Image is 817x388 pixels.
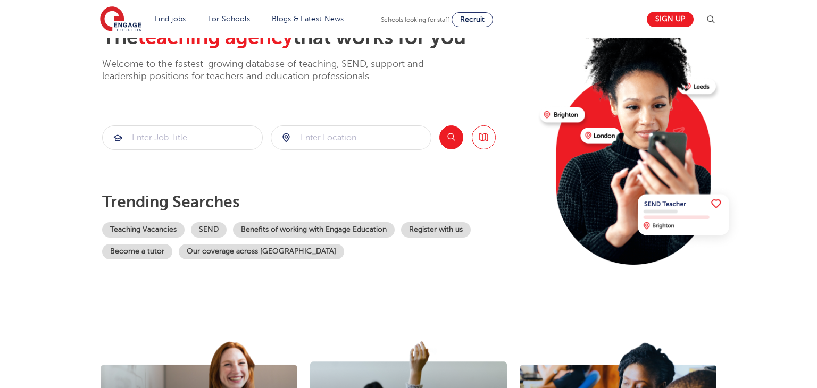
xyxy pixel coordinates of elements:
div: Submit [102,125,263,150]
span: Recruit [460,15,485,23]
a: Find jobs [155,15,186,23]
a: Register with us [401,222,471,238]
p: Welcome to the fastest-growing database of teaching, SEND, support and leadership positions for t... [102,58,453,83]
a: Recruit [452,12,493,27]
img: Engage Education [100,6,141,33]
input: Submit [103,126,262,149]
input: Submit [271,126,431,149]
a: Benefits of working with Engage Education [233,222,395,238]
a: Teaching Vacancies [102,222,185,238]
p: Trending searches [102,192,531,212]
button: Search [439,125,463,149]
a: For Schools [208,15,250,23]
a: Blogs & Latest News [272,15,344,23]
a: Sign up [647,12,694,27]
span: Schools looking for staff [381,16,449,23]
a: Our coverage across [GEOGRAPHIC_DATA] [179,244,344,259]
a: Become a tutor [102,244,172,259]
div: Submit [271,125,431,150]
a: SEND [191,222,227,238]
